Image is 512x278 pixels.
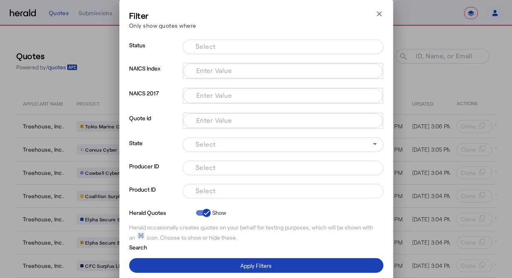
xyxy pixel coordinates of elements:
mat-chip-grid: Selection [189,185,377,195]
p: State [129,137,179,161]
p: Quote Id [129,113,179,137]
mat-chip-grid: Selection [190,90,376,100]
mat-label: Select [196,140,216,148]
mat-label: Enter Value [196,91,232,99]
mat-chip-grid: Selection [189,162,377,172]
mat-label: Select [196,187,216,194]
button: Apply Filters [129,258,383,273]
mat-chip-grid: Selection [189,41,377,51]
mat-chip-grid: Selection [190,115,376,125]
mat-label: Enter Value [196,116,232,124]
mat-chip-grid: Selection [190,65,376,75]
p: Only show quotes where [129,21,196,30]
p: NAICS 2017 [129,88,179,113]
p: NAICS Index [129,63,179,88]
mat-label: Select [196,42,216,50]
mat-label: Select [196,163,216,171]
p: Status [129,40,179,63]
mat-label: Enter Value [196,66,232,74]
h3: Filter [129,10,196,21]
p: Producer ID [129,161,179,184]
p: Herald Quotes [129,207,193,217]
p: Product ID [129,184,179,207]
p: Search [129,242,193,252]
div: Herald occasionally creates quotes on your behalf for testing purposes, which will be shown with ... [129,223,383,242]
div: Apply Filters [240,261,272,270]
label: Show [211,209,226,217]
